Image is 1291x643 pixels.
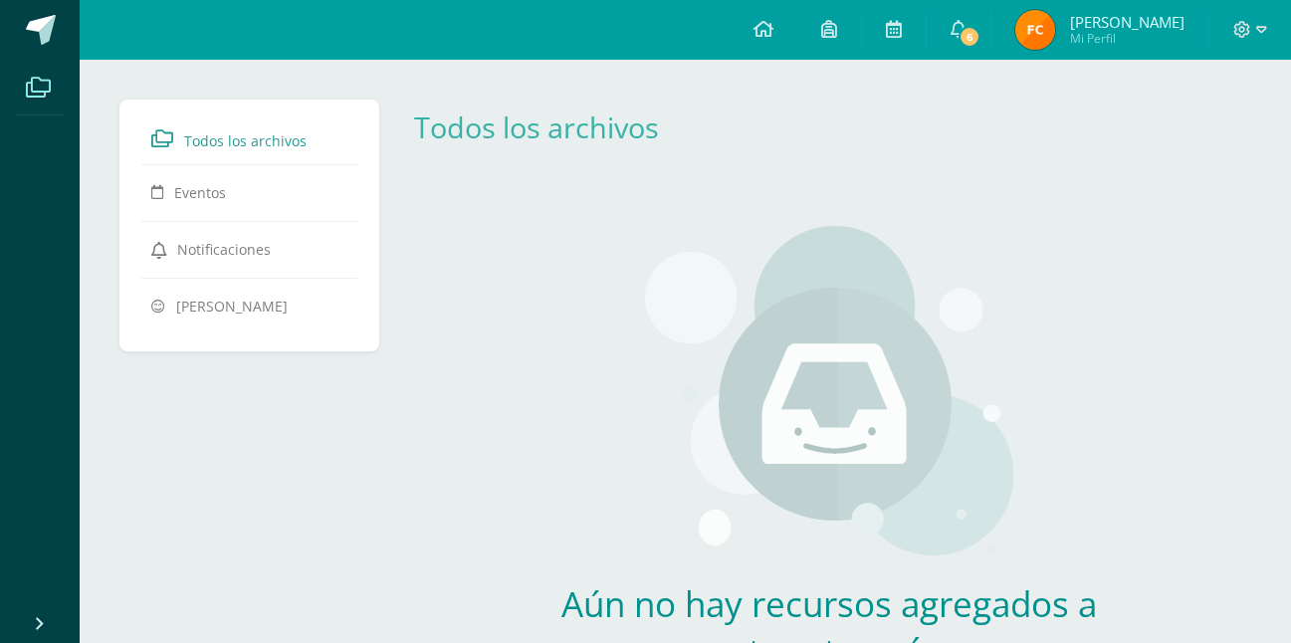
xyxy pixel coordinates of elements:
[184,131,307,150] span: Todos los archivos
[1070,12,1184,32] span: [PERSON_NAME]
[1070,30,1184,47] span: Mi Perfil
[151,174,347,210] a: Eventos
[1015,10,1055,50] img: fb91edc737c5b505f8d922f63cd60140.png
[414,107,689,146] div: Todos los archivos
[177,240,271,259] span: Notificaciones
[151,120,347,156] a: Todos los archivos
[414,107,659,146] a: Todos los archivos
[645,226,1013,564] img: stages.png
[959,26,980,48] span: 6
[174,183,226,202] span: Eventos
[176,297,288,316] span: [PERSON_NAME]
[151,231,347,267] a: Notificaciones
[151,288,347,323] a: [PERSON_NAME]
